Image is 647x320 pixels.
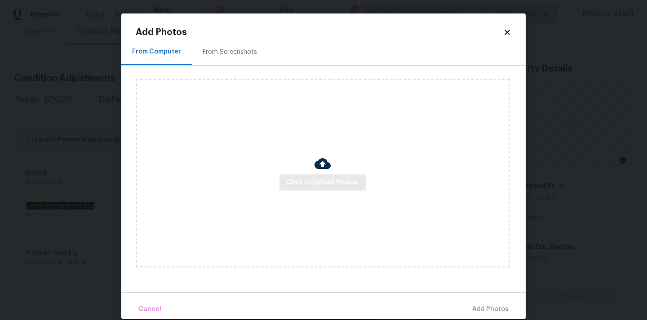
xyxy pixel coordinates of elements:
[135,300,165,319] button: Cancel
[279,174,366,191] button: Click to Upload Photos
[315,156,331,172] img: Cloud Upload Icon
[132,47,181,56] div: From Computer
[287,177,359,188] span: Click to Upload Photos
[136,28,503,37] h2: Add Photos
[138,304,161,315] span: Cancel
[203,48,257,57] div: From Screenshots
